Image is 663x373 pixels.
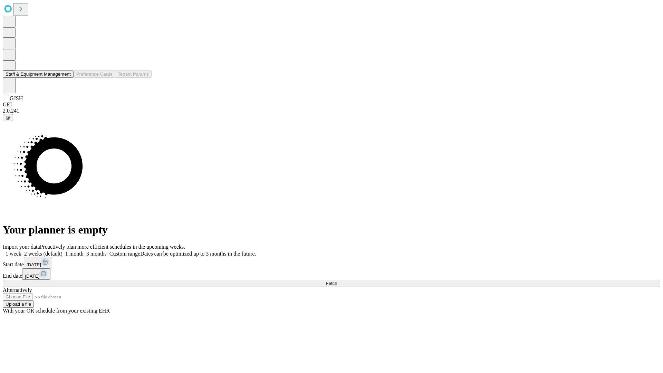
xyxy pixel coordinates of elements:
span: @ [6,115,10,120]
span: Custom range [109,251,140,257]
span: 2 weeks (default) [24,251,63,257]
span: [DATE] [25,274,39,279]
button: Staff & Equipment Management [3,70,74,78]
button: Upload a file [3,300,34,308]
div: GEI [3,102,660,108]
span: GJSH [10,95,23,101]
h1: Your planner is empty [3,223,660,236]
span: 1 month [65,251,84,257]
span: Proactively plan more efficient schedules in the upcoming weeks. [40,244,185,250]
div: 2.0.241 [3,108,660,114]
button: @ [3,114,13,121]
button: Preference Cards [74,70,115,78]
span: With your OR schedule from your existing EHR [3,308,110,314]
button: Tenant Params [115,70,152,78]
button: [DATE] [24,257,52,268]
span: Fetch [326,281,337,286]
div: Start date [3,257,660,268]
span: Dates can be optimized up to 3 months in the future. [140,251,256,257]
span: 3 months [86,251,107,257]
span: [DATE] [27,262,41,267]
span: 1 week [6,251,21,257]
span: Import your data [3,244,40,250]
button: [DATE] [22,268,50,280]
span: Alternatively [3,287,32,293]
div: End date [3,268,660,280]
button: Fetch [3,280,660,287]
